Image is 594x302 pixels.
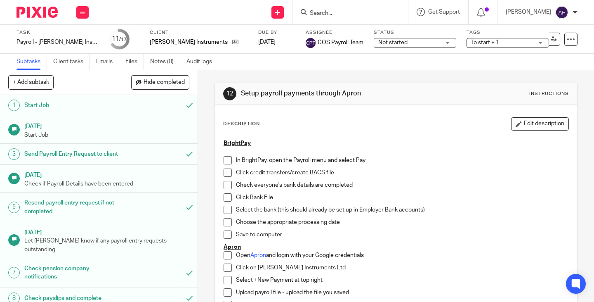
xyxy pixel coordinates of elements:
[150,29,248,36] label: Client
[236,206,568,214] p: Select the bank (this should already be set up in Employer Bank accounts)
[555,6,568,19] img: svg%3E
[96,54,119,70] a: Emails
[24,169,189,179] h1: [DATE]
[8,148,20,160] div: 3
[236,169,568,177] p: Click credit transfers/create BACS file
[258,39,276,45] span: [DATE]
[236,288,568,297] p: Upload payroll file - upload the file you saved
[236,181,568,189] p: Check everyone's bank details are completed
[131,75,189,89] button: Hide completed
[112,34,127,44] div: 11
[236,276,568,284] p: Select +New Payment at top right
[223,121,260,127] p: Description
[236,156,568,164] p: In BrightPay, open the Payroll menu and select Pay
[511,117,569,131] button: Edit description
[306,29,363,36] label: Assignee
[250,252,266,258] a: Apron
[24,197,123,218] h1: Resend payroll entry request if not completed
[125,54,144,70] a: Files
[241,89,414,98] h1: Setup payroll payments through Apron
[16,29,99,36] label: Task
[223,87,236,100] div: 12
[236,251,568,259] p: Open and login with your Google credentials
[467,29,549,36] label: Tags
[506,8,551,16] p: [PERSON_NAME]
[236,218,568,226] p: Choose the appropriate processing date
[186,54,218,70] a: Audit logs
[529,90,569,97] div: Instructions
[318,38,363,47] span: COS Payroll Team
[53,54,90,70] a: Client tasks
[236,231,568,239] p: Save to computer
[24,237,189,254] p: Let [PERSON_NAME] know if any payroll entry requests outstanding
[24,180,189,188] p: Check if Payroll Details have been entered
[144,79,185,86] span: Hide completed
[24,262,123,283] h1: Check pension company notifications
[374,29,456,36] label: Status
[24,131,189,139] p: Start Job
[224,244,241,250] u: Apron
[378,40,408,45] span: Not started
[150,38,228,46] p: [PERSON_NAME] Instruments Ltd
[428,9,460,15] span: Get Support
[150,54,180,70] a: Notes (0)
[16,38,99,46] div: Payroll - Bailey Instruments - BrightPay - Payday 26th - September 2025
[236,193,568,202] p: Click Bank File
[8,202,20,213] div: 5
[16,38,99,46] div: Payroll - [PERSON_NAME] Instruments - BrightPay - Payday [DATE]
[24,99,123,112] h1: Start Job
[471,40,499,45] span: To start + 1
[8,75,54,89] button: + Add subtask
[24,226,189,237] h1: [DATE]
[24,148,123,160] h1: Send Payroll Entry Request to client
[236,264,568,272] p: Click on [PERSON_NAME] Instruments Ltd
[16,54,47,70] a: Subtasks
[8,267,20,278] div: 7
[258,29,295,36] label: Due by
[24,120,189,131] h1: [DATE]
[8,100,20,111] div: 1
[224,140,251,146] u: BrightPay
[16,7,58,18] img: Pixie
[306,38,316,48] img: svg%3E
[309,10,383,17] input: Search
[119,37,127,42] small: /17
